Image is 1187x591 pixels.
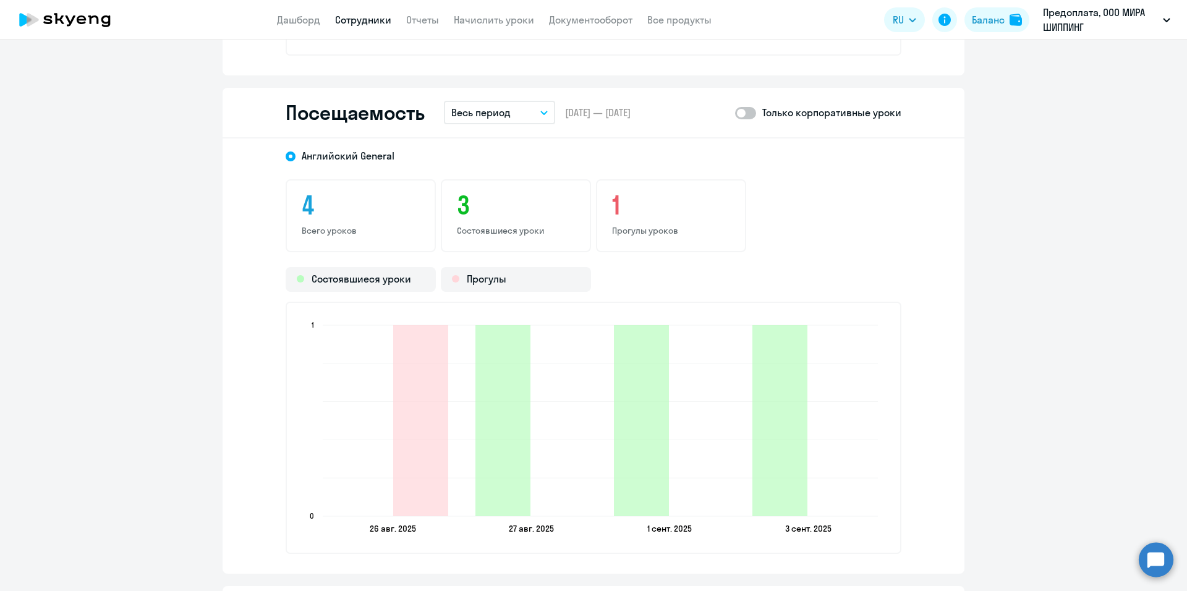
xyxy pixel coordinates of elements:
[302,225,420,236] p: Всего уроков
[893,12,904,27] span: RU
[752,325,807,516] path: 2025-09-02T21:00:00.000Z Состоявшиеся уроки 1
[612,190,730,220] h3: 1
[451,105,511,120] p: Весь период
[286,100,424,125] h2: Посещаемость
[475,325,530,516] path: 2025-08-26T21:00:00.000Z Состоявшиеся уроки 1
[549,14,632,26] a: Документооборот
[335,14,391,26] a: Сотрудники
[509,523,554,534] text: 27 авг. 2025
[647,14,712,26] a: Все продукты
[454,14,534,26] a: Начислить уроки
[286,267,436,292] div: Состоявшиеся уроки
[441,267,591,292] div: Прогулы
[302,149,394,163] span: Английский General
[612,225,730,236] p: Прогулы уроков
[964,7,1029,32] button: Балансbalance
[393,325,448,516] path: 2025-08-25T21:00:00.000Z Прогулы 1
[647,523,692,534] text: 1 сент. 2025
[406,14,439,26] a: Отчеты
[785,523,832,534] text: 3 сент. 2025
[1037,5,1176,35] button: Предоплата, ООО МИРА ШИППИНГ
[1043,5,1158,35] p: Предоплата, ООО МИРА ШИППИНГ
[302,190,420,220] h3: 4
[614,325,669,516] path: 2025-08-31T21:00:00.000Z Состоявшиеся уроки 1
[1010,14,1022,26] img: balance
[277,14,320,26] a: Дашборд
[972,12,1005,27] div: Баланс
[565,106,631,119] span: [DATE] — [DATE]
[457,225,575,236] p: Состоявшиеся уроки
[312,320,314,330] text: 1
[370,523,416,534] text: 26 авг. 2025
[884,7,925,32] button: RU
[444,101,555,124] button: Весь период
[457,190,575,220] h3: 3
[762,105,901,120] p: Только корпоративные уроки
[310,511,314,521] text: 0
